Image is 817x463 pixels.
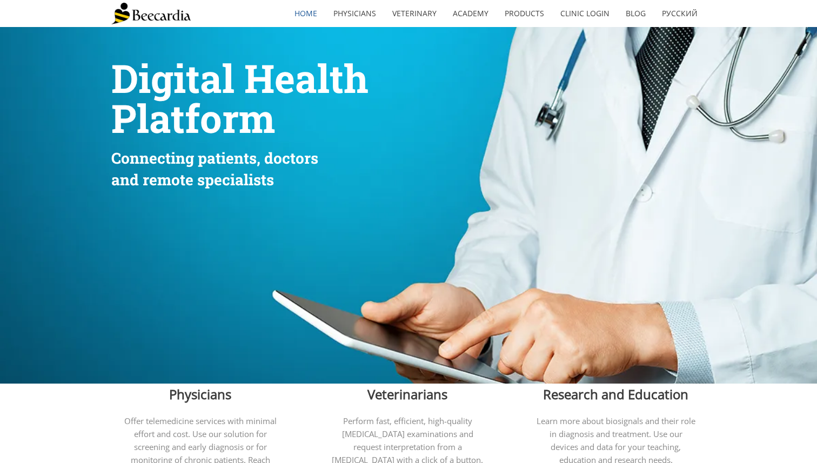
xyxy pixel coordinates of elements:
[445,1,497,26] a: Academy
[618,1,654,26] a: Blog
[111,170,274,190] span: and remote specialists
[111,148,318,168] span: Connecting patients, doctors
[169,385,231,403] span: Physicians
[111,92,275,144] span: Platform
[367,385,447,403] span: Veterinarians
[654,1,706,26] a: Русский
[384,1,445,26] a: Veterinary
[286,1,325,26] a: home
[111,3,191,24] img: Beecardia
[552,1,618,26] a: Clinic Login
[111,52,369,104] span: Digital Health
[325,1,384,26] a: Physicians
[497,1,552,26] a: Products
[543,385,688,403] span: Research and Education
